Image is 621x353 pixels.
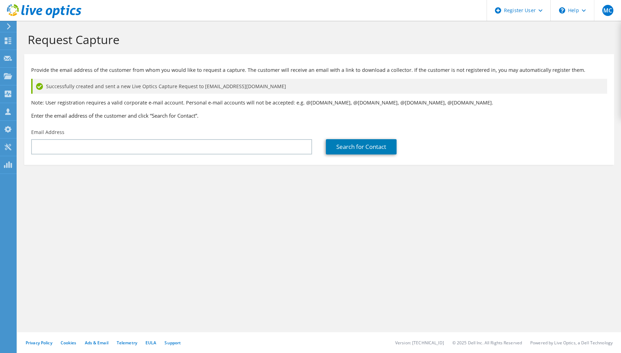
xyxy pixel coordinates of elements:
[28,32,607,47] h1: Request Capture
[26,340,52,346] a: Privacy Policy
[165,340,181,346] a: Support
[31,112,607,119] h3: Enter the email address of the customer and click “Search for Contact”.
[61,340,77,346] a: Cookies
[31,99,607,107] p: Note: User registration requires a valid corporate e-mail account. Personal e-mail accounts will ...
[46,83,286,90] span: Successfully created and sent a new Live Optics Capture Request to [EMAIL_ADDRESS][DOMAIN_NAME]
[117,340,137,346] a: Telemetry
[31,129,64,136] label: Email Address
[395,340,444,346] li: Version: [TECHNICAL_ID]
[145,340,156,346] a: EULA
[559,7,565,14] svg: \n
[85,340,108,346] a: Ads & Email
[31,66,607,74] p: Provide the email address of the customer from whom you would like to request a capture. The cust...
[452,340,522,346] li: © 2025 Dell Inc. All Rights Reserved
[602,5,613,16] span: MC
[326,139,397,154] a: Search for Contact
[530,340,613,346] li: Powered by Live Optics, a Dell Technology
